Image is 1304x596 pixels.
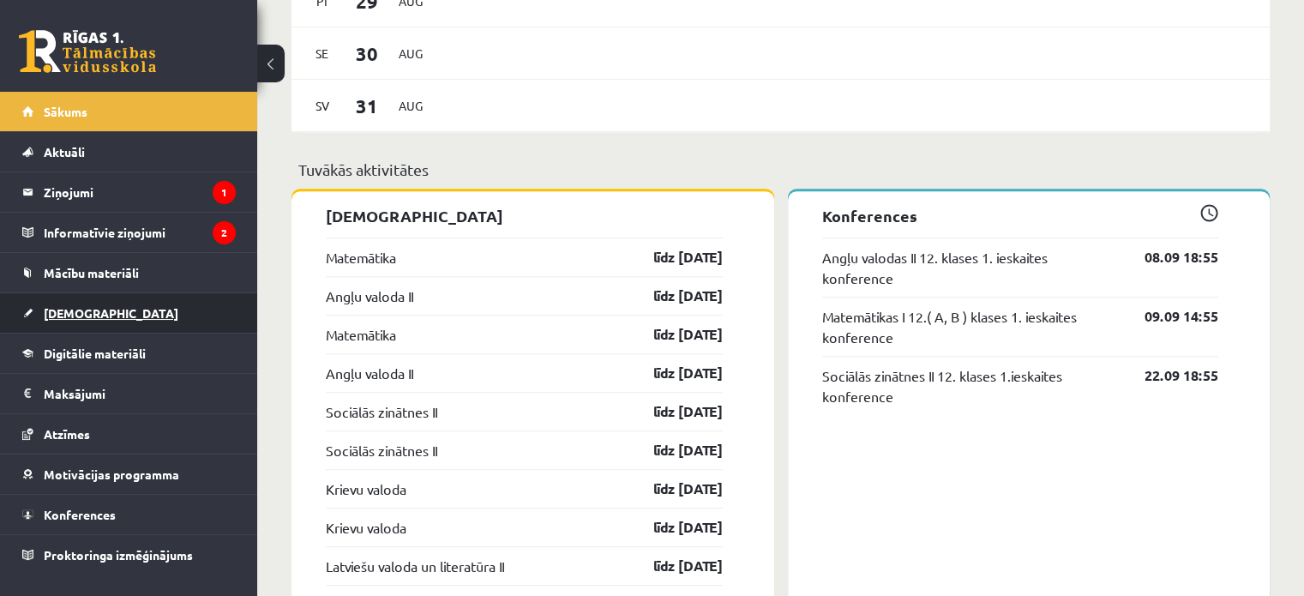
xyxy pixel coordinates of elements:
span: Proktoringa izmēģinājums [44,547,193,563]
span: Sākums [44,104,87,119]
a: Informatīvie ziņojumi2 [22,213,236,252]
a: 09.09 14:55 [1119,306,1218,327]
a: līdz [DATE] [623,556,723,576]
a: Sākums [22,92,236,131]
span: Se [304,40,340,67]
span: 31 [340,92,394,120]
a: Matemātika [326,324,396,345]
a: [DEMOGRAPHIC_DATA] [22,293,236,333]
a: līdz [DATE] [623,247,723,268]
span: Aug [393,40,429,67]
span: Digitālie materiāli [44,346,146,361]
p: [DEMOGRAPHIC_DATA] [326,204,723,227]
span: Konferences [44,507,116,522]
a: Mācību materiāli [22,253,236,292]
a: Krievu valoda [326,517,406,538]
legend: Ziņojumi [44,172,236,212]
a: Sociālās zinātnes II 12. klases 1.ieskaites konference [822,365,1120,406]
a: Konferences [22,495,236,534]
a: 08.09 18:55 [1119,247,1218,268]
a: Matemātikas I 12.( A, B ) klases 1. ieskaites konference [822,306,1120,347]
span: [DEMOGRAPHIC_DATA] [44,305,178,321]
legend: Informatīvie ziņojumi [44,213,236,252]
a: Proktoringa izmēģinājums [22,535,236,575]
a: Angļu valoda II [326,363,413,383]
a: Digitālie materiāli [22,334,236,373]
a: līdz [DATE] [623,286,723,306]
a: Angļu valoda II [326,286,413,306]
a: Maksājumi [22,374,236,413]
span: Aktuāli [44,144,85,160]
a: līdz [DATE] [623,324,723,345]
span: Motivācijas programma [44,467,179,482]
a: Sociālās zinātnes II [326,401,437,422]
i: 2 [213,221,236,244]
a: līdz [DATE] [623,479,723,499]
a: līdz [DATE] [623,440,723,461]
a: līdz [DATE] [623,401,723,422]
legend: Maksājumi [44,374,236,413]
a: Atzīmes [22,414,236,454]
a: 22.09 18:55 [1119,365,1218,386]
a: Matemātika [326,247,396,268]
span: 30 [340,39,394,68]
p: Tuvākās aktivitātes [298,158,1263,181]
span: Atzīmes [44,426,90,442]
a: Rīgas 1. Tālmācības vidusskola [19,30,156,73]
i: 1 [213,181,236,204]
span: Mācību materiāli [44,265,139,280]
a: līdz [DATE] [623,517,723,538]
a: Motivācijas programma [22,455,236,494]
a: Ziņojumi1 [22,172,236,212]
a: līdz [DATE] [623,363,723,383]
a: Aktuāli [22,132,236,172]
p: Konferences [822,204,1219,227]
a: Angļu valodas II 12. klases 1. ieskaites konference [822,247,1120,288]
span: Sv [304,93,340,119]
a: Krievu valoda [326,479,406,499]
span: Aug [393,93,429,119]
a: Sociālās zinātnes II [326,440,437,461]
a: Latviešu valoda un literatūra II [326,556,504,576]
